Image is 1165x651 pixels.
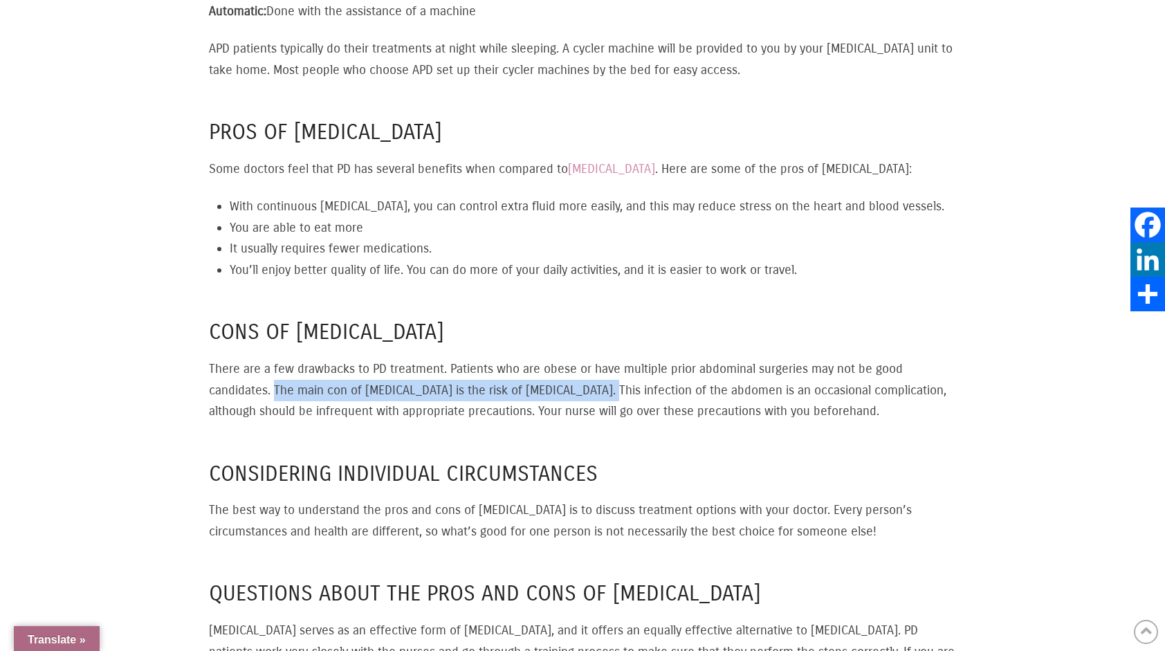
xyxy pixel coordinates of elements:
[230,259,956,281] li: You’ll enjoy better quality of life. You can do more of your daily activities, and it is easier t...
[209,1,956,22] p: Done with the assistance of a machine
[209,459,956,489] h4: Considering Individual Circumstances
[28,634,86,645] span: Translate »
[230,196,956,217] li: With continuous [MEDICAL_DATA], you can control extra fluid more easily, and this may reduce stre...
[209,358,956,422] p: There are a few drawbacks to PD treatment. Patients who are obese or have multiple prior abdomina...
[209,318,956,347] h4: Cons of [MEDICAL_DATA]
[209,499,956,542] p: The best way to understand the pros and cons of [MEDICAL_DATA] is to discuss treatment options wi...
[1130,208,1165,242] a: Facebook
[209,118,956,147] h4: Pros of [MEDICAL_DATA]
[209,579,956,609] h4: Questions about the Pros and Cons of [MEDICAL_DATA]
[209,3,266,19] strong: Automatic:
[209,38,956,80] p: APD patients typically do their treatments at night while sleeping. A cycler machine will be prov...
[1134,620,1158,644] a: Back to Top
[230,238,956,259] li: It usually requires fewer medications.
[209,158,956,180] p: Some doctors feel that PD has several benefits when compared to . Here are some of the pros of [M...
[230,217,956,239] li: You are able to eat more
[568,161,655,176] a: [MEDICAL_DATA]
[1130,242,1165,277] a: LinkedIn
